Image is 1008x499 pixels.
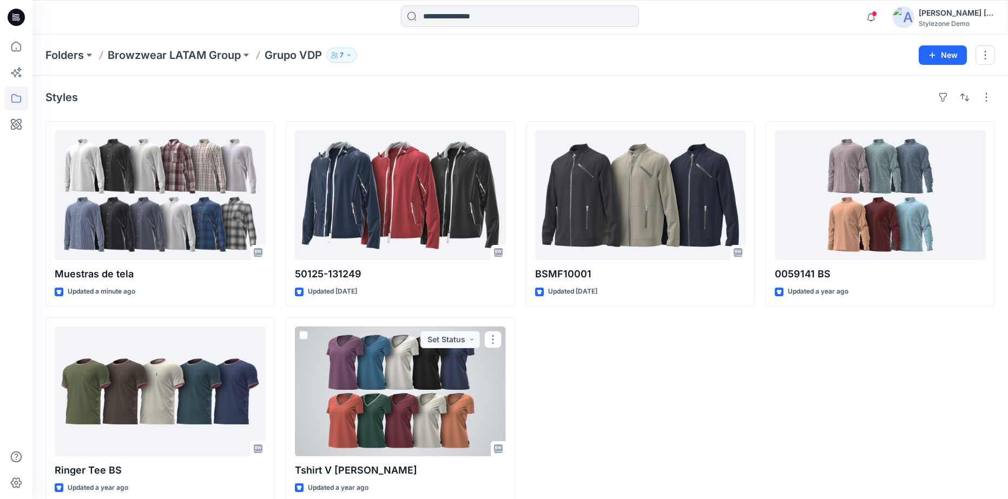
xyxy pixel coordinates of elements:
[45,48,84,63] a: Folders
[775,267,986,282] p: 0059141 BS
[265,48,322,63] p: Grupo VDP
[55,327,266,456] a: Ringer Tee BS
[295,130,506,260] a: 50125-131249
[308,286,357,297] p: Updated [DATE]
[775,130,986,260] a: 0059141 BS
[308,482,368,494] p: Updated a year ago
[108,48,241,63] a: Browzwear LATAM Group
[55,130,266,260] a: Muestras de tela
[919,45,967,65] button: New
[295,463,506,478] p: Tshirt V [PERSON_NAME]
[893,6,914,28] img: avatar
[548,286,597,297] p: Updated [DATE]
[68,482,128,494] p: Updated a year ago
[68,286,135,297] p: Updated a minute ago
[45,91,78,104] h4: Styles
[919,19,994,28] div: Stylezone Demo
[295,327,506,456] a: Tshirt V rayas BS
[535,130,746,260] a: BSMF10001
[788,286,848,297] p: Updated a year ago
[326,48,357,63] button: 7
[55,267,266,282] p: Muestras de tela
[55,463,266,478] p: Ringer Tee BS
[295,267,506,282] p: 50125-131249
[340,49,344,61] p: 7
[535,267,746,282] p: BSMF10001
[919,6,994,19] div: [PERSON_NAME] [PERSON_NAME]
